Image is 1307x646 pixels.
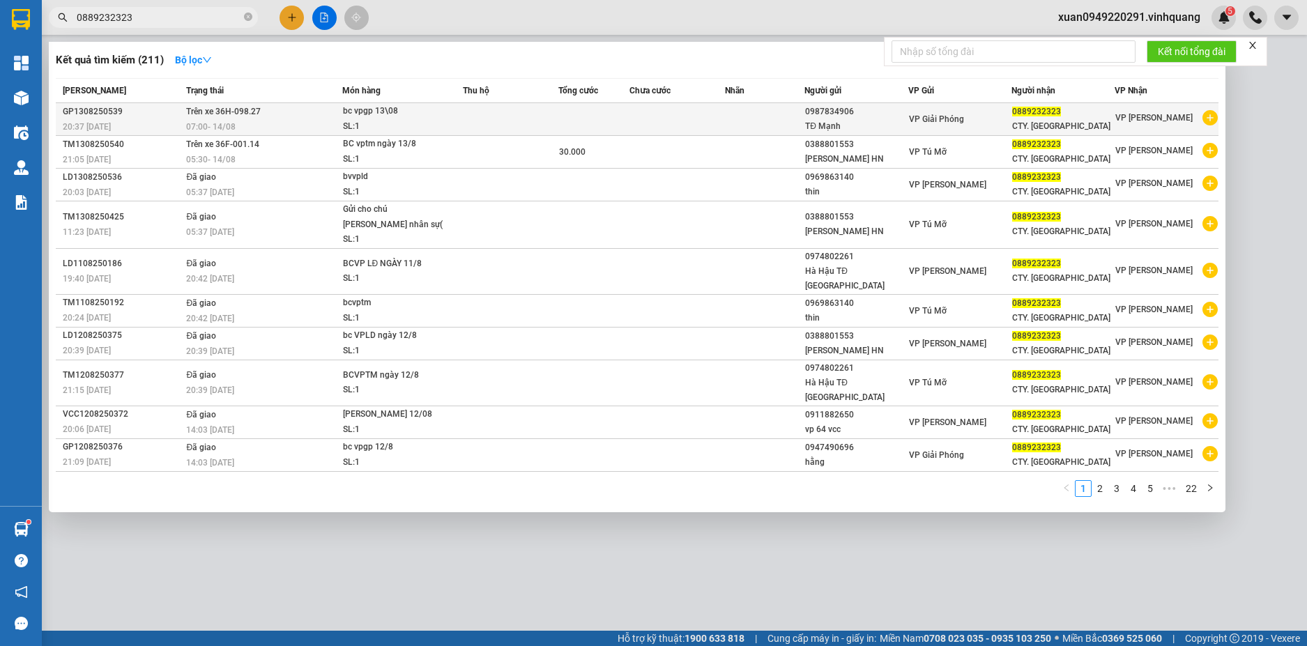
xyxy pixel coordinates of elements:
span: Tổng cước [558,86,598,95]
div: SL: 1 [343,232,448,247]
div: hằng [805,455,907,470]
span: VP [PERSON_NAME] [1115,337,1193,347]
img: dashboard-icon [14,56,29,70]
span: notification [15,585,28,599]
span: 30.000 [559,147,586,157]
div: LD1308250536 [63,170,182,185]
span: VP [PERSON_NAME] [1115,178,1193,188]
div: TM1108250192 [63,295,182,310]
span: plus-circle [1202,143,1218,158]
div: CTY. [GEOGRAPHIC_DATA] [1012,422,1114,437]
span: Đã giao [186,259,216,268]
div: SL: 1 [343,455,448,470]
span: 14:03 [DATE] [186,425,234,435]
li: 2 [1092,480,1108,497]
div: CTY. [GEOGRAPHIC_DATA] [1012,311,1114,325]
span: VP Nhận [1115,86,1147,95]
div: [PERSON_NAME] 12/08 [343,407,448,422]
div: CTY. [GEOGRAPHIC_DATA] [1012,455,1114,470]
button: Bộ lọcdown [164,49,223,71]
div: BCVPTM ngày 12/8 [343,368,448,383]
span: Trạng thái [186,86,224,95]
a: 5 [1142,481,1158,496]
sup: 1 [26,520,31,524]
span: plus-circle [1202,374,1218,390]
div: SL: 1 [343,344,448,359]
span: plus-circle [1202,446,1218,461]
span: 0889232323 [1012,443,1061,452]
span: VP [PERSON_NAME] [909,417,986,427]
div: 0969863140 [805,296,907,311]
span: 0889232323 [1012,139,1061,149]
span: 20:39 [DATE] [186,346,234,356]
span: VP [PERSON_NAME] [1115,146,1193,155]
span: VP Gửi [908,86,934,95]
div: CTY. [GEOGRAPHIC_DATA] [1012,224,1114,239]
div: 0388801553 [805,137,907,152]
span: VP [PERSON_NAME] [909,266,986,276]
span: 21:05 [DATE] [63,155,111,164]
span: Chưa cước [629,86,671,95]
span: 05:30 - 14/08 [186,155,236,164]
li: Next Page [1202,480,1218,497]
a: 1 [1076,481,1091,496]
span: Đã giao [186,331,216,341]
div: CTY. [GEOGRAPHIC_DATA] [1012,119,1114,134]
span: plus-circle [1202,216,1218,231]
div: TM1208250377 [63,368,182,383]
span: Thu hộ [463,86,489,95]
img: solution-icon [14,195,29,210]
span: VP [PERSON_NAME] [1115,113,1193,123]
span: Người nhận [1011,86,1055,95]
span: plus-circle [1202,413,1218,429]
li: Previous Page [1058,480,1075,497]
span: search [58,13,68,22]
span: 20:24 [DATE] [63,313,111,323]
div: SL: 1 [343,185,448,200]
span: VP [PERSON_NAME] [1115,219,1193,229]
span: plus-circle [1202,110,1218,125]
span: Đã giao [186,410,216,420]
span: 21:15 [DATE] [63,385,111,395]
div: TĐ Mạnh [805,119,907,134]
div: 0388801553 [805,210,907,224]
span: 07:00 - 14/08 [186,122,236,132]
strong: Bộ lọc [175,54,212,66]
div: CTY. [GEOGRAPHIC_DATA] [1012,383,1114,397]
span: Trên xe 36F-001.14 [186,139,259,149]
div: LD1208250375 [63,328,182,343]
div: 0969863140 [805,170,907,185]
span: 0889232323 [1012,212,1061,222]
img: warehouse-icon [14,160,29,175]
span: VP Tú Mỡ [909,147,947,157]
span: close [1248,40,1258,50]
li: 5 [1142,480,1159,497]
span: VP Tú Mỡ [909,306,947,316]
div: bc VPLD ngày 12/8 [343,328,448,344]
div: 0947490696 [805,440,907,455]
span: 05:37 [DATE] [186,227,234,237]
div: GP1308250539 [63,105,182,119]
div: 0987834906 [805,105,907,119]
div: thin [805,311,907,325]
span: Đã giao [186,443,216,452]
span: Đã giao [186,172,216,182]
div: [PERSON_NAME] HN [805,344,907,358]
span: 0889232323 [1012,370,1061,380]
span: 0889232323 [1012,298,1061,308]
span: VP [PERSON_NAME] [1115,305,1193,314]
span: ••• [1159,480,1181,497]
span: VP [PERSON_NAME] [909,339,986,348]
input: Nhập số tổng đài [892,40,1136,63]
div: Hà Hậu TĐ [GEOGRAPHIC_DATA] [805,264,907,293]
span: Người gửi [804,86,841,95]
div: VCC1208250372 [63,407,182,422]
div: vp 64 vcc [805,422,907,437]
a: 22 [1182,481,1201,496]
span: VP [PERSON_NAME] [1115,377,1193,387]
img: logo-vxr [12,9,30,30]
span: Món hàng [342,86,381,95]
div: bcvptm [343,295,448,311]
span: VP Giải Phóng [909,450,964,460]
a: 4 [1126,481,1141,496]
